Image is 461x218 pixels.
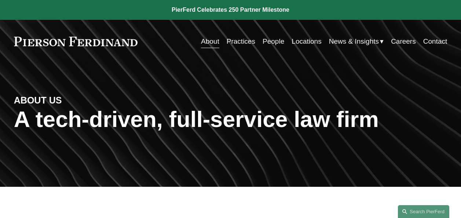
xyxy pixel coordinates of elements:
[292,34,321,48] a: Locations
[14,95,62,105] strong: ABOUT US
[263,34,284,48] a: People
[14,106,447,132] h1: A tech-driven, full-service law firm
[391,34,416,48] a: Careers
[201,34,219,48] a: About
[227,34,255,48] a: Practices
[329,34,384,48] a: folder dropdown
[398,205,449,218] a: Search this site
[423,34,447,48] a: Contact
[329,35,379,48] span: News & Insights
